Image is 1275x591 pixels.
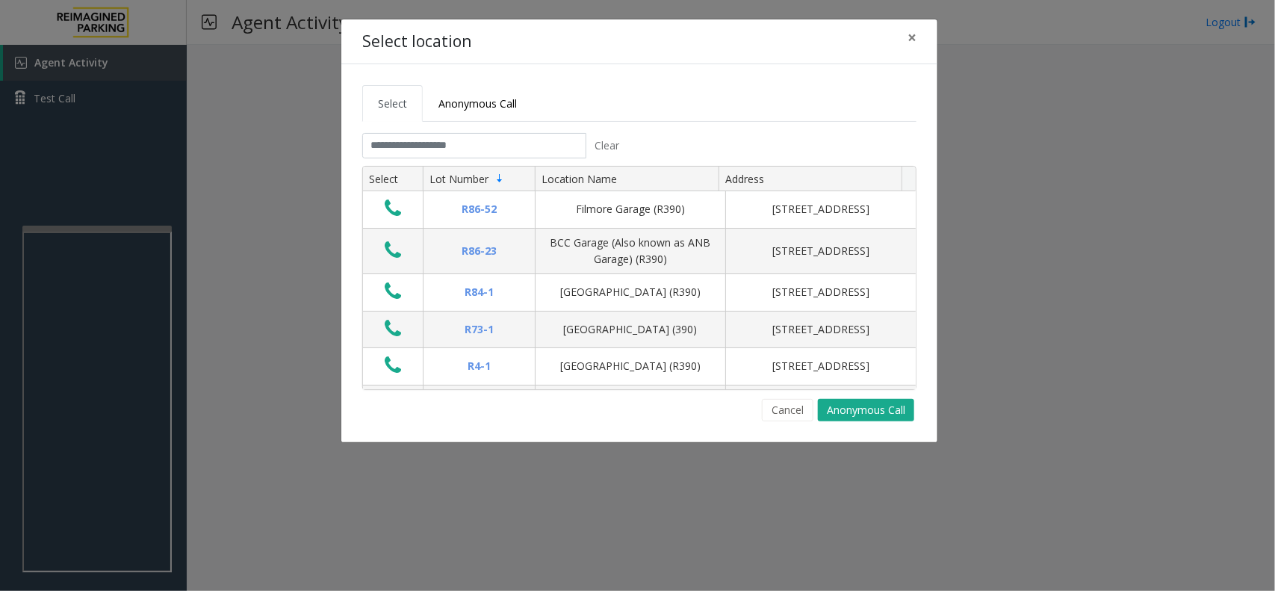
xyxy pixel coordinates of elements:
[545,321,716,338] div: [GEOGRAPHIC_DATA] (390)
[897,19,927,56] button: Close
[735,358,907,374] div: [STREET_ADDRESS]
[762,399,813,421] button: Cancel
[432,201,526,217] div: R86-52
[586,133,628,158] button: Clear
[432,321,526,338] div: R73-1
[735,243,907,259] div: [STREET_ADDRESS]
[363,167,423,192] th: Select
[362,85,916,122] ul: Tabs
[363,167,916,389] div: Data table
[735,201,907,217] div: [STREET_ADDRESS]
[735,321,907,338] div: [STREET_ADDRESS]
[818,399,914,421] button: Anonymous Call
[432,358,526,374] div: R4-1
[438,96,517,111] span: Anonymous Call
[542,172,617,186] span: Location Name
[545,284,716,300] div: [GEOGRAPHIC_DATA] (R390)
[362,30,471,54] h4: Select location
[735,284,907,300] div: [STREET_ADDRESS]
[432,284,526,300] div: R84-1
[545,201,716,217] div: Filmore Garage (R390)
[545,358,716,374] div: [GEOGRAPHIC_DATA] (R390)
[908,27,916,48] span: ×
[378,96,407,111] span: Select
[494,173,506,185] span: Sortable
[545,235,716,268] div: BCC Garage (Also known as ANB Garage) (R390)
[432,243,526,259] div: R86-23
[429,172,488,186] span: Lot Number
[725,172,764,186] span: Address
